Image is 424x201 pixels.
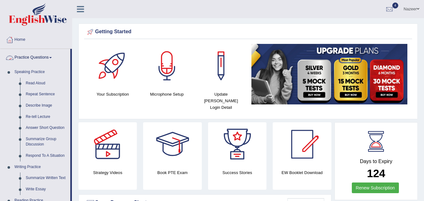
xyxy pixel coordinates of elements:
[23,78,70,89] a: Read Aloud
[392,3,399,8] span: 4
[23,100,70,111] a: Describe Image
[23,89,70,100] a: Repeat Sentence
[208,169,266,176] h4: Success Stories
[342,159,411,164] h4: Days to Expiry
[197,91,245,111] h4: Update [PERSON_NAME] Login Detail
[352,182,399,193] a: Renew Subscription
[23,172,70,184] a: Summarize Written Text
[0,49,70,65] a: Practice Questions
[23,134,70,150] a: Summarize Group Discussion
[23,122,70,134] a: Answer Short Question
[273,169,331,176] h4: EW Booklet Download
[89,91,137,98] h4: Your Subscription
[367,167,385,179] b: 124
[23,111,70,123] a: Re-tell Lecture
[0,31,72,47] a: Home
[78,169,137,176] h4: Strategy Videos
[86,27,411,37] div: Getting Started
[23,150,70,161] a: Respond To A Situation
[23,184,70,195] a: Write Essay
[251,44,408,104] img: small5.jpg
[12,66,70,78] a: Speaking Practice
[12,161,70,173] a: Writing Practice
[143,169,201,176] h4: Book PTE Exam
[143,91,191,98] h4: Microphone Setup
